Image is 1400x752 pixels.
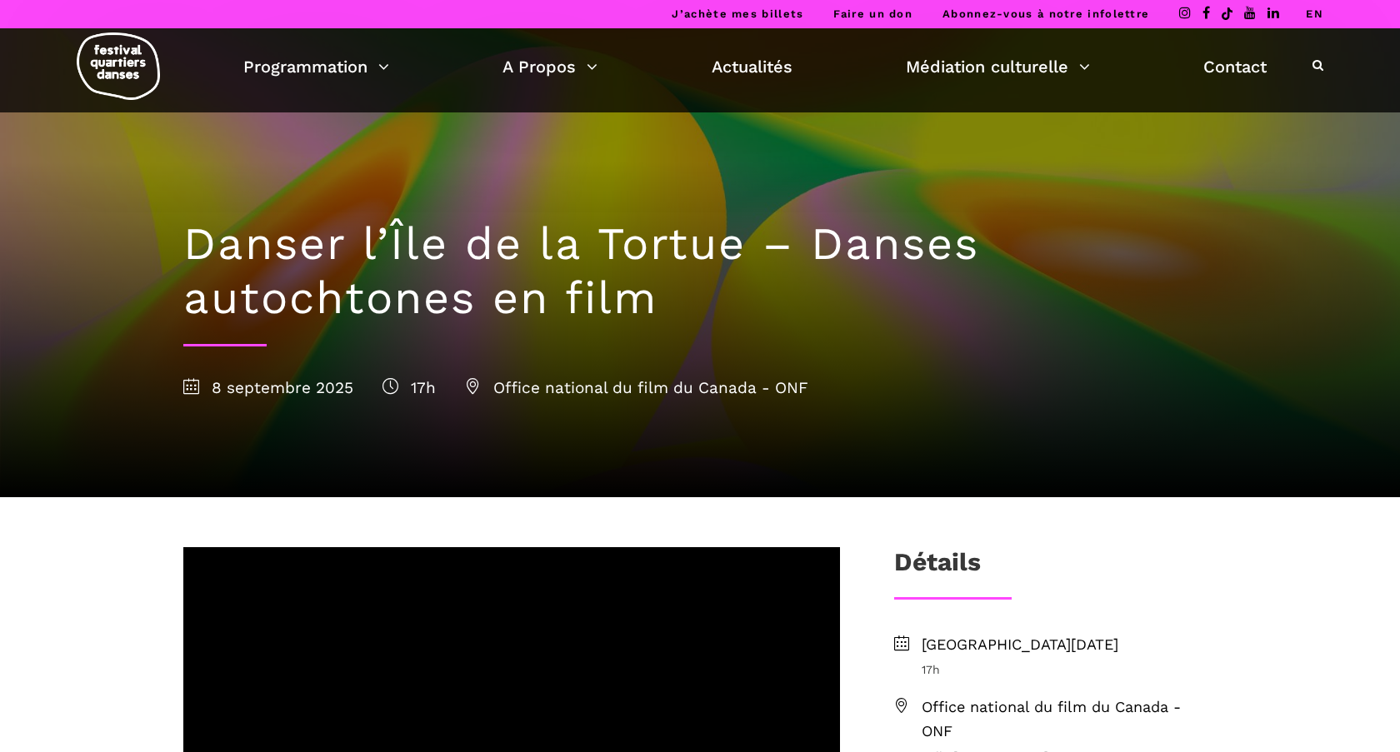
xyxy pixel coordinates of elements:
[243,52,389,81] a: Programmation
[922,660,1217,679] span: 17h
[942,7,1149,20] a: Abonnez-vous à notre infolettre
[382,378,436,397] span: 17h
[672,7,803,20] a: J’achète mes billets
[894,547,981,589] h3: Détails
[183,378,353,397] span: 8 septembre 2025
[1203,52,1267,81] a: Contact
[833,7,912,20] a: Faire un don
[712,52,792,81] a: Actualités
[1306,7,1323,20] a: EN
[77,32,160,100] img: logo-fqd-med
[922,633,1217,657] span: [GEOGRAPHIC_DATA][DATE]
[906,52,1090,81] a: Médiation culturelle
[922,695,1217,744] span: Office national du film du Canada - ONF
[502,52,597,81] a: A Propos
[183,217,1217,326] h1: Danser l’Île de la Tortue – Danses autochtones en film
[465,378,808,397] span: Office national du film du Canada - ONF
